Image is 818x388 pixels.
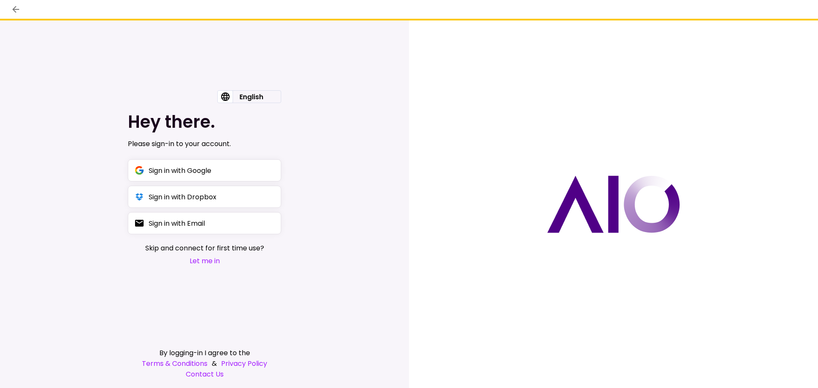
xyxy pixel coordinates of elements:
[128,139,281,149] div: Please sign-in to your account.
[547,175,680,233] img: AIO logo
[128,159,281,181] button: Sign in with Google
[128,112,281,132] h1: Hey there.
[145,243,264,253] span: Skip and connect for first time use?
[142,358,207,369] a: Terms & Conditions
[128,369,281,379] a: Contact Us
[128,186,281,208] button: Sign in with Dropbox
[149,192,216,202] div: Sign in with Dropbox
[128,212,281,234] button: Sign in with Email
[128,358,281,369] div: &
[128,348,281,358] div: By logging-in I agree to the
[233,91,270,103] div: English
[221,358,267,369] a: Privacy Policy
[149,218,205,229] div: Sign in with Email
[9,2,23,17] button: back
[145,256,264,266] button: Let me in
[149,165,211,176] div: Sign in with Google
